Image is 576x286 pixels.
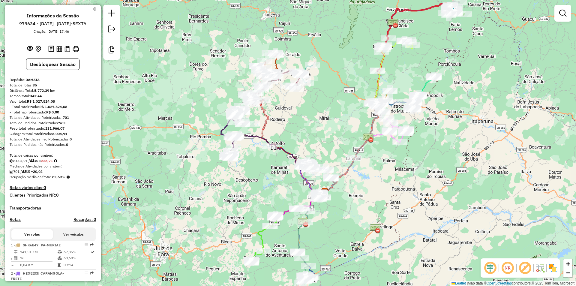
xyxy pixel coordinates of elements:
i: Total de Atividades [10,170,13,173]
span: HEO5I33 [23,271,38,275]
span: + [566,260,570,267]
img: DAMATA [321,188,329,196]
div: Total de caixas por viagem: [10,153,96,158]
a: Zoom out [563,268,572,277]
button: Centralizar mapa no depósito ou ponto de apoio [34,44,42,54]
button: Exibir sessão original [26,44,34,54]
div: Valor total: [10,99,96,104]
div: - Total roteirizado: [10,104,96,110]
strong: 0 [66,142,68,147]
button: Logs desbloquear sessão [47,44,55,54]
div: Total de Atividades não Roteirizadas: [10,137,96,142]
i: Meta Caixas/viagem: 238,00 Diferença: -9,29 [54,159,57,163]
i: % de utilização da cubagem [58,256,62,260]
div: Cubagem total roteirizado: [10,131,96,137]
span: | [467,281,468,285]
strong: 0 [43,185,46,190]
img: Exibir/Ocultar setores [548,263,557,273]
a: Leaflet [451,281,466,285]
h6: [DATE]-SEXTA [57,21,86,26]
div: Total de Pedidos não Roteirizados: [10,142,96,147]
div: Média de Atividades por viagem: [10,164,96,169]
strong: 35 [33,83,37,87]
a: Clique aqui para minimizar o painel [93,5,96,12]
i: Distância Total [14,250,18,254]
span: Ocultar deslocamento [483,261,497,275]
h4: Clientes Priorizados NR: [10,193,96,198]
td: 16 [20,255,57,261]
div: Total de rotas: [10,83,96,88]
strong: 0 [70,137,72,141]
i: Rota otimizada [91,250,94,254]
td: 09:14 [63,262,90,268]
a: Rotas [10,217,21,222]
strong: 83,69% [52,175,65,179]
div: 8.004,91 / 35 = [10,158,96,164]
strong: 228,71 [41,158,53,163]
strong: 0 [56,192,58,198]
span: Ocultar NR [500,261,515,275]
td: 67,35% [63,249,90,255]
h4: Rotas vários dias: [10,185,96,190]
a: Criar modelo [106,44,118,57]
i: % de utilização do peso [58,250,62,254]
i: Total de rotas [22,170,26,173]
strong: R$ 1.027.824,08 [27,99,55,104]
strong: 343:44 [30,94,42,98]
td: / [11,255,14,261]
h4: Informações da Sessão [27,13,79,19]
div: Criação: [DATE] 17:46 [31,29,71,34]
strong: 5.772,39 km [34,88,55,93]
div: Total de Atividades Roteirizadas: [10,115,96,120]
td: 141,51 KM [20,249,57,255]
i: Tempo total em rota [58,263,61,267]
em: Rota exportada [90,243,94,247]
div: 701 / 35 = [10,169,96,174]
h6: 979634 - [DATE] [19,21,54,26]
em: Rota exportada [90,271,94,275]
img: Praça de Leopoldina - MG [298,217,308,228]
button: Ver rotas [11,229,53,239]
em: Média calculada utilizando a maior ocupação (%Peso ou %Cubagem) de cada rota da sessão. Rotas cro... [67,175,70,179]
strong: DAMATA [25,77,40,82]
img: Praça de Pedágio Piraperinga - MG [370,223,380,234]
em: Opções [85,271,88,275]
span: Ocupação média da frota: [10,175,51,179]
a: Nova sessão e pesquisa [106,7,118,21]
img: Escritório de Carangola [450,8,457,16]
div: - Total não roteirizado: [10,110,96,115]
i: Total de rotas [30,159,34,163]
button: Desbloquear Sessão [26,59,79,70]
i: Cubagem total roteirizado [10,159,13,163]
a: OpenStreetMap [487,281,512,285]
strong: 20,03 [33,169,43,174]
strong: 8.004,91 [52,131,67,136]
span: 1 - [11,243,61,247]
span: 2 - [11,271,64,281]
td: 60,60% [63,255,90,261]
strong: 963 [59,121,65,125]
button: Visualizar relatório de Roteirização [55,45,63,53]
img: Praça de Pedágio São Francisco do Gloria - MG [387,18,398,29]
strong: R$ 1.027.824,08 [39,104,67,109]
a: Zoom in [563,259,572,268]
span: − [566,269,570,276]
button: Imprimir Rotas [71,45,80,53]
h4: Transportadoras [10,206,96,211]
em: Opções [85,243,88,247]
div: Tempo total: [10,93,96,99]
div: Depósito: [10,77,96,83]
td: 8,84 KM [20,262,57,268]
h4: Recargas: 0 [73,217,96,222]
button: Ver veículos [53,229,94,239]
span: SHK6E47 [23,243,38,247]
span: Exibir rótulo [518,261,532,275]
strong: 701 [63,115,69,120]
div: Total de Pedidos Roteirizados: [10,120,96,126]
strong: 231.966,07 [45,126,64,131]
div: Distância Total: [10,88,96,93]
span: | PA-MURIAE [38,243,61,247]
a: Exibir filtros [557,7,569,19]
i: Total de Atividades [14,256,18,260]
